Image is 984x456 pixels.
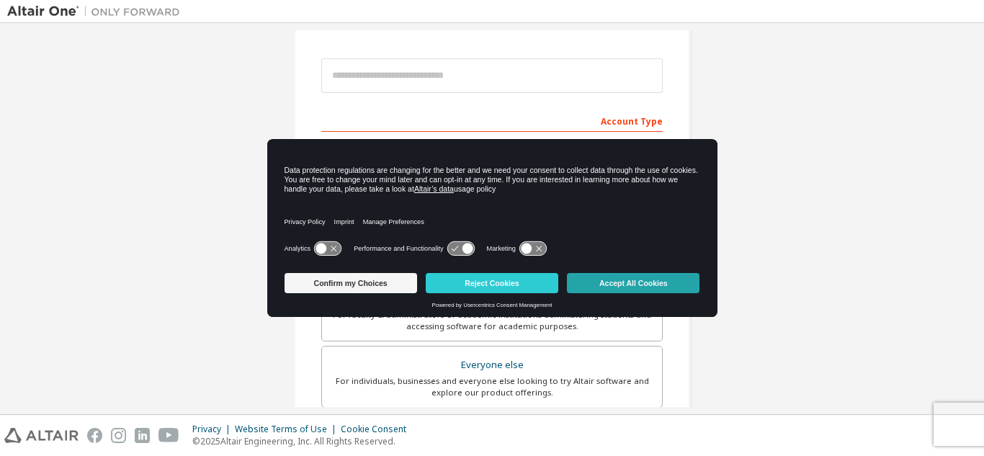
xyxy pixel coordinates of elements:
[4,428,79,443] img: altair_logo.svg
[341,424,415,435] div: Cookie Consent
[192,424,235,435] div: Privacy
[331,309,653,332] div: For faculty & administrators of academic institutions administering students and accessing softwa...
[111,428,126,443] img: instagram.svg
[331,375,653,398] div: For individuals, businesses and everyone else looking to try Altair software and explore our prod...
[321,109,663,132] div: Account Type
[87,428,102,443] img: facebook.svg
[192,435,415,447] p: © 2025 Altair Engineering, Inc. All Rights Reserved.
[7,4,187,19] img: Altair One
[135,428,150,443] img: linkedin.svg
[235,424,341,435] div: Website Terms of Use
[331,355,653,375] div: Everyone else
[158,428,179,443] img: youtube.svg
